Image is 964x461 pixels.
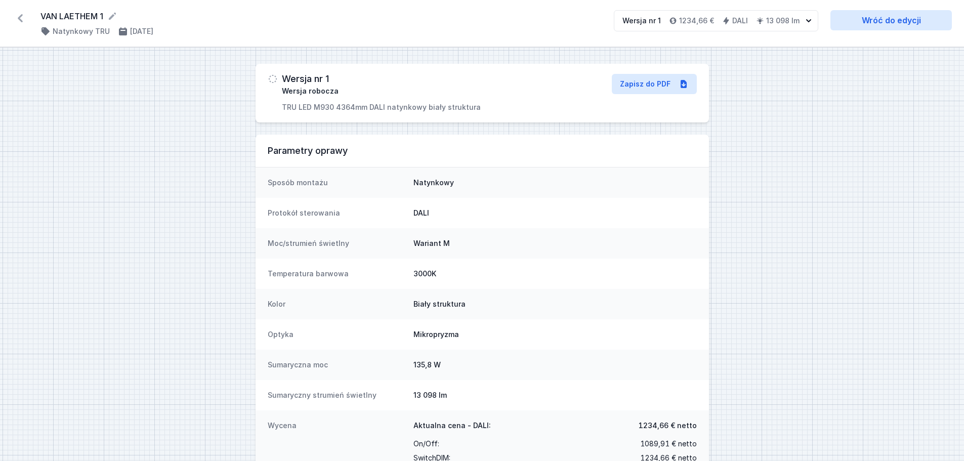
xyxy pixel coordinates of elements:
h4: 1234,66 € [679,16,714,26]
dd: DALI [413,208,697,218]
dt: Sposób montażu [268,178,405,188]
dt: Temperatura barwowa [268,269,405,279]
dd: 3000K [413,269,697,279]
dt: Optyka [268,329,405,340]
span: Wersja robocza [282,86,339,96]
dd: 13 098 lm [413,390,697,400]
button: Edytuj nazwę projektu [107,11,117,21]
dd: Natynkowy [413,178,697,188]
dt: Protokół sterowania [268,208,405,218]
dd: Biały struktura [413,299,697,309]
h3: Parametry oprawy [268,145,697,157]
span: 1089,91 € netto [640,437,697,451]
h4: 13 098 lm [766,16,800,26]
span: Aktualna cena - DALI: [413,421,491,431]
p: TRU LED M930 4364mm DALI natynkowy biały struktura [282,102,481,112]
dt: Kolor [268,299,405,309]
button: Wersja nr 11234,66 €DALI13 098 lm [614,10,818,31]
h4: DALI [732,16,748,26]
span: On/Off : [413,437,439,451]
div: Wersja nr 1 [622,16,661,26]
h4: [DATE] [130,26,153,36]
h4: Natynkowy TRU [53,26,110,36]
dd: Wariant M [413,238,697,248]
dt: Sumaryczny strumień świetlny [268,390,405,400]
a: Zapisz do PDF [612,74,697,94]
img: draft.svg [268,74,278,84]
dd: 135,8 W [413,360,697,370]
dt: Moc/strumień świetlny [268,238,405,248]
a: Wróć do edycji [830,10,952,30]
span: 1234,66 € netto [639,421,697,431]
h3: Wersja nr 1 [282,74,329,84]
dd: Mikropryzma [413,329,697,340]
dt: Sumaryczna moc [268,360,405,370]
form: VAN LAETHEM 1 [40,10,602,22]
